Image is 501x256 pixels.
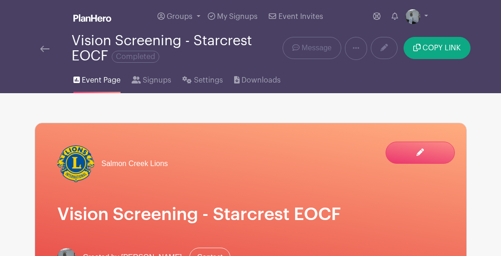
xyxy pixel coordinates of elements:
button: COPY LINK [404,37,471,59]
span: My Signups [217,13,258,20]
span: Event Page [82,75,121,86]
span: Message [302,42,332,54]
h1: Vision Screening - Starcrest EOCF [57,204,444,226]
img: lionlogo400-e1522268415706.png [57,145,94,182]
a: Event Page [73,64,121,93]
span: Downloads [241,75,281,86]
a: Message [283,37,341,59]
div: Vision Screening - Starcrest EOCF [72,33,274,64]
span: Event Invites [278,13,323,20]
span: Completed [112,51,159,63]
img: logo_white-6c42ec7e38ccf1d336a20a19083b03d10ae64f83f12c07503d8b9e83406b4c7d.svg [73,14,111,22]
a: Downloads [234,64,281,93]
span: Signups [143,75,171,86]
a: Signups [132,64,171,93]
span: Groups [167,13,193,20]
img: image(4).jpg [405,9,420,24]
span: COPY LINK [423,44,461,52]
a: Settings [182,64,223,93]
span: Salmon Creek Lions [102,158,168,169]
img: back-arrow-29a5d9b10d5bd6ae65dc969a981735edf675c4d7a1fe02e03b50dbd4ba3cdb55.svg [40,46,49,52]
span: Settings [194,75,223,86]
